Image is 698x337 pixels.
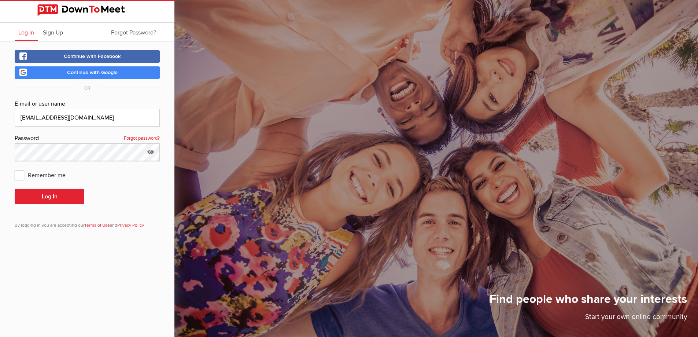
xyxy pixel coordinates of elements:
[67,69,118,76] span: Continue with Google
[124,134,160,143] a: Forgot password?
[64,53,121,59] span: Continue with Facebook
[15,99,160,109] div: E-mail or user name
[107,23,160,41] a: Forgot Password?
[490,292,687,312] h1: Find people who share your interests
[117,223,144,228] a: Privacy Policy
[15,189,84,204] button: Log In
[15,109,160,127] input: Email@address.com
[37,4,137,16] img: DownToMeet
[43,29,63,36] span: Sign Up
[15,66,160,79] a: Continue with Google
[490,312,687,326] p: Start your own online community
[15,23,38,41] a: Log In
[111,29,156,36] span: Forgot Password?
[15,168,73,182] span: Remember me
[15,50,160,63] a: Continue with Facebook
[18,29,34,36] span: Log In
[15,216,160,229] div: By logging in you are accepting our and
[77,85,97,91] span: OR
[15,134,160,143] div: Password
[39,23,67,41] a: Sign Up
[84,223,110,228] a: Terms of Use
